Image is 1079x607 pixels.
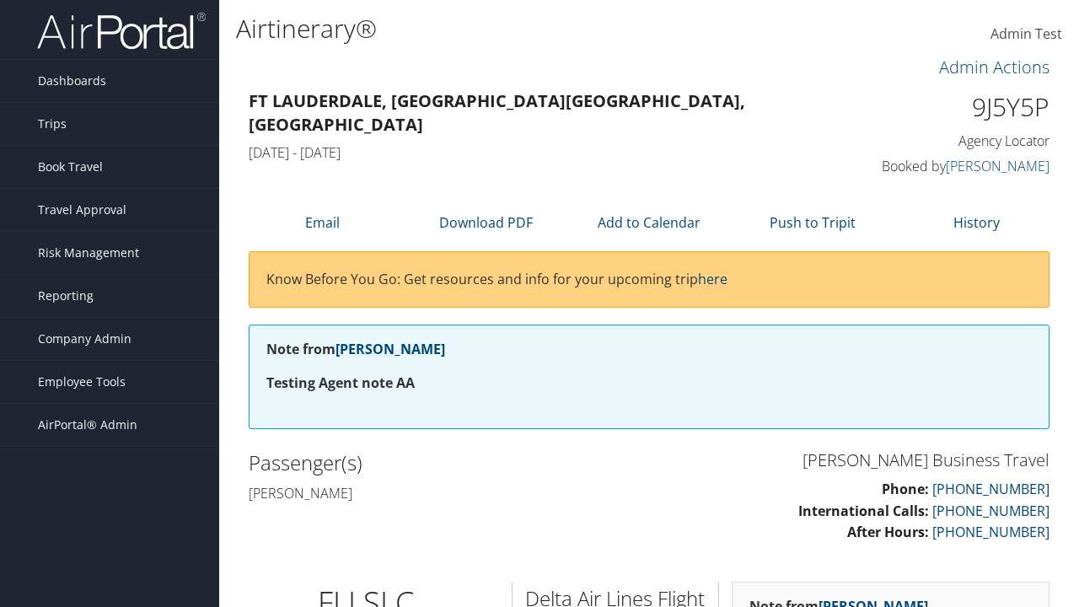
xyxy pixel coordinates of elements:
[38,275,94,317] span: Reporting
[38,232,139,274] span: Risk Management
[38,103,67,145] span: Trips
[38,361,126,403] span: Employee Tools
[882,480,929,498] strong: Phone:
[798,502,929,520] strong: International Calls:
[932,502,1049,520] a: [PHONE_NUMBER]
[868,157,1049,175] h4: Booked by
[868,132,1049,150] h4: Agency Locator
[305,213,340,232] a: Email
[953,213,1000,232] a: History
[868,89,1049,125] h1: 9J5Y5P
[266,269,1032,291] p: Know Before You Go: Get resources and info for your upcoming trip
[249,484,636,502] h4: [PERSON_NAME]
[939,56,1049,78] a: Admin Actions
[38,146,103,188] span: Book Travel
[932,523,1049,541] a: [PHONE_NUMBER]
[249,143,843,162] h4: [DATE] - [DATE]
[847,523,929,541] strong: After Hours:
[266,373,415,392] strong: Testing Agent note AA
[932,480,1049,498] a: [PHONE_NUMBER]
[38,318,132,360] span: Company Admin
[37,11,206,51] img: airportal-logo.png
[946,157,1049,175] a: [PERSON_NAME]
[990,8,1062,61] a: Admin Test
[770,213,856,232] a: Push to Tripit
[990,24,1062,43] span: Admin Test
[236,11,786,46] h1: Airtinerary®
[598,213,701,232] a: Add to Calendar
[249,89,745,136] strong: Ft Lauderdale, [GEOGRAPHIC_DATA] [GEOGRAPHIC_DATA], [GEOGRAPHIC_DATA]
[336,340,445,358] a: [PERSON_NAME]
[38,60,106,102] span: Dashboards
[662,449,1049,472] h3: [PERSON_NAME] Business Travel
[249,449,636,477] h2: Passenger(s)
[439,213,533,232] a: Download PDF
[38,189,126,231] span: Travel Approval
[38,404,137,446] span: AirPortal® Admin
[698,270,727,288] a: here
[266,340,445,358] strong: Note from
